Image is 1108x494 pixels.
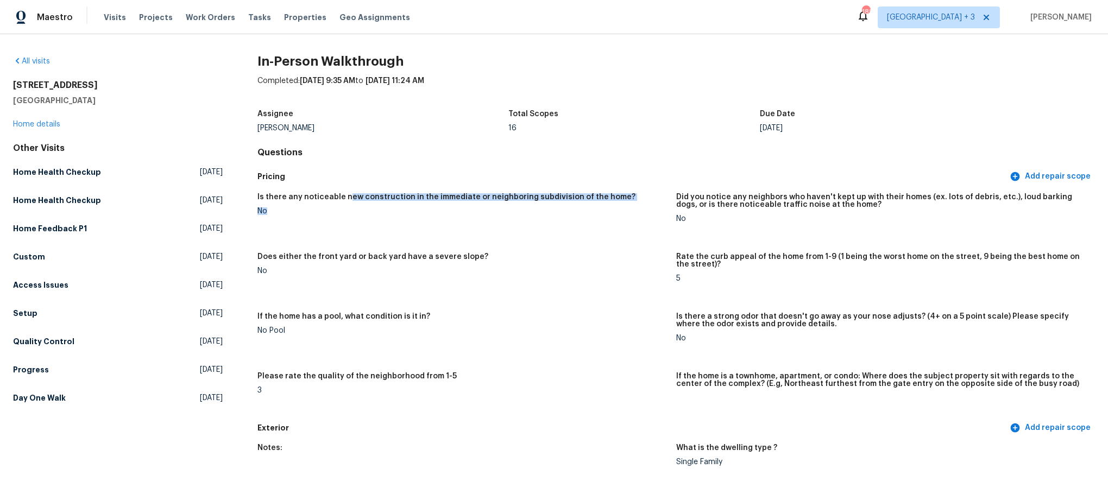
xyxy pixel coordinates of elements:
h5: Home Feedback P1 [13,223,87,234]
span: Geo Assignments [339,12,410,23]
span: [DATE] [200,336,223,347]
a: Day One Walk[DATE] [13,388,223,408]
h5: If the home is a townhome, apartment, or condo: Where does the subject property sit with regards ... [676,372,1086,388]
span: [DATE] 11:24 AM [366,77,424,85]
a: Setup[DATE] [13,303,223,323]
h5: Assignee [257,110,293,118]
h5: Notes: [257,444,282,452]
div: Single Family [676,458,1086,466]
h5: Progress [13,364,49,375]
button: Add repair scope [1008,167,1095,187]
div: 3 [257,387,668,394]
span: Add repair scope [1012,170,1091,183]
h5: If the home has a pool, what condition is it in? [257,313,430,320]
span: Add repair scope [1012,421,1091,435]
h5: Quality Control [13,336,74,347]
span: Projects [139,12,173,23]
a: Home details [13,121,60,128]
h5: Home Health Checkup [13,195,101,206]
span: [GEOGRAPHIC_DATA] + 3 [887,12,975,23]
span: Maestro [37,12,73,23]
div: No [676,334,1086,342]
h4: Questions [257,147,1095,158]
div: 188 [862,7,870,17]
h5: Does either the front yard or back yard have a severe slope? [257,253,488,261]
h5: Did you notice any neighbors who haven't kept up with their homes (ex. lots of debris, etc.), lou... [676,193,1086,208]
h5: Custom [13,251,45,262]
a: Access Issues[DATE] [13,275,223,295]
h2: [STREET_ADDRESS] [13,80,223,91]
div: Completed: to [257,75,1095,104]
div: 5 [676,275,1086,282]
span: [PERSON_NAME] [1026,12,1092,23]
div: No Pool [257,327,668,334]
span: [DATE] [200,195,223,206]
h5: Rate the curb appeal of the home from 1-9 (1 being the worst home on the street, 9 being the best... [676,253,1086,268]
span: [DATE] [200,223,223,234]
h5: Due Date [760,110,795,118]
h5: Is there a strong odor that doesn't go away as your nose adjusts? (4+ on a 5 point scale) Please ... [676,313,1086,328]
h5: Setup [13,308,37,319]
h5: Pricing [257,171,1008,182]
span: Tasks [248,14,271,21]
h2: In-Person Walkthrough [257,56,1095,67]
span: [DATE] [200,280,223,290]
a: All visits [13,58,50,65]
h5: Is there any noticeable new construction in the immediate or neighboring subdivision of the home? [257,193,635,201]
span: [DATE] 9:35 AM [300,77,355,85]
h5: Total Scopes [508,110,558,118]
button: Add repair scope [1008,418,1095,438]
div: [PERSON_NAME] [257,124,509,132]
a: Custom[DATE] [13,247,223,267]
span: [DATE] [200,364,223,375]
a: Quality Control[DATE] [13,332,223,351]
h5: Home Health Checkup [13,167,101,178]
h5: Access Issues [13,280,68,290]
span: [DATE] [200,251,223,262]
span: Work Orders [186,12,235,23]
h5: Exterior [257,422,1008,434]
a: Home Health Checkup[DATE] [13,191,223,210]
span: [DATE] [200,167,223,178]
span: [DATE] [200,392,223,403]
div: No [257,267,668,275]
h5: Please rate the quality of the neighborhood from 1-5 [257,372,457,380]
a: Progress[DATE] [13,360,223,379]
h5: What is the dwelling type ? [676,444,777,452]
div: No [676,215,1086,223]
span: Properties [284,12,326,23]
h5: [GEOGRAPHIC_DATA] [13,95,223,106]
div: Other Visits [13,143,223,154]
div: [DATE] [760,124,1011,132]
a: Home Feedback P1[DATE] [13,219,223,238]
span: [DATE] [200,308,223,319]
div: 16 [508,124,760,132]
div: No [257,207,668,215]
a: Home Health Checkup[DATE] [13,162,223,182]
h5: Day One Walk [13,392,66,403]
span: Visits [104,12,126,23]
